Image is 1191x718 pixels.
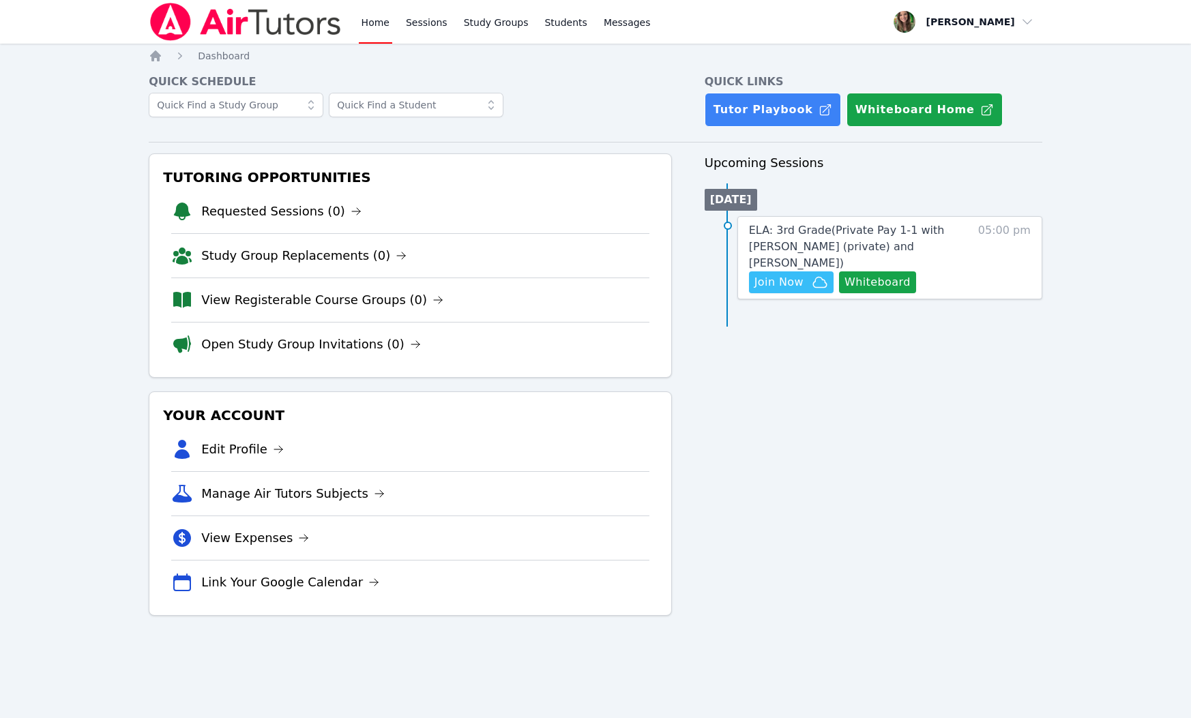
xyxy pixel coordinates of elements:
a: Study Group Replacements (0) [201,246,407,265]
span: Dashboard [198,50,250,61]
li: [DATE] [705,189,757,211]
a: Manage Air Tutors Subjects [201,484,385,503]
a: Requested Sessions (0) [201,202,362,221]
button: Whiteboard [839,271,916,293]
span: Messages [604,16,651,29]
a: Open Study Group Invitations (0) [201,335,421,354]
h4: Quick Links [705,74,1042,90]
nav: Breadcrumb [149,49,1042,63]
a: Dashboard [198,49,250,63]
a: View Expenses [201,528,309,548]
input: Quick Find a Study Group [149,93,323,117]
input: Quick Find a Student [329,93,503,117]
a: Edit Profile [201,440,284,459]
button: Whiteboard Home [847,93,1003,127]
button: Join Now [749,271,834,293]
a: View Registerable Course Groups (0) [201,290,443,310]
h3: Tutoring Opportunities [160,165,660,190]
span: 05:00 pm [978,222,1031,293]
img: Air Tutors [149,3,342,41]
a: Link Your Google Calendar [201,573,379,592]
a: ELA: 3rd Grade(Private Pay 1-1 with [PERSON_NAME] (private) and [PERSON_NAME]) [749,222,960,271]
h3: Upcoming Sessions [705,153,1042,173]
a: Tutor Playbook [705,93,841,127]
span: Join Now [754,274,804,290]
h3: Your Account [160,403,660,428]
span: ELA: 3rd Grade ( Private Pay 1-1 with [PERSON_NAME] (private) and [PERSON_NAME] ) [749,224,945,269]
h4: Quick Schedule [149,74,672,90]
